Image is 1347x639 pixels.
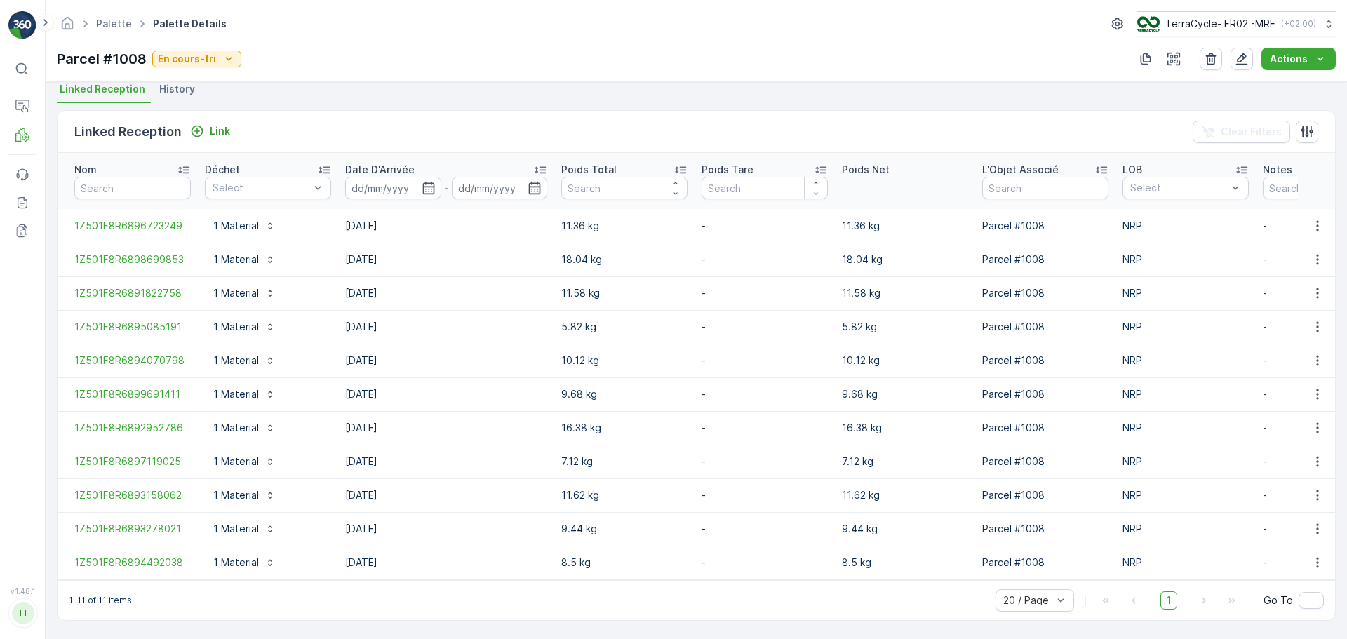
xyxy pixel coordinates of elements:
p: - [702,387,828,401]
p: 10.12 kg [842,354,968,368]
p: Nom [74,163,97,177]
td: Parcel #1008 [975,243,1115,276]
td: NRP [1115,243,1256,276]
p: 1 Material [213,455,259,469]
p: 5.82 kg [561,320,688,334]
input: Search [982,177,1108,199]
p: 1 Material [213,354,259,368]
td: [DATE] [338,411,554,445]
a: 1Z501F8R6897119025 [74,455,191,469]
input: Search [561,177,688,199]
p: 11.62 kg [842,488,968,502]
span: v 1.48.1 [8,587,36,596]
p: 10.12 kg [561,354,688,368]
p: - [702,320,828,334]
td: Parcel #1008 [975,546,1115,579]
p: 11.58 kg [561,286,688,300]
p: 9.44 kg [561,522,688,536]
a: 1Z501F8R6893158062 [74,488,191,502]
a: 1Z501F8R6894492038 [74,556,191,570]
p: 8.5 kg [842,556,968,570]
p: LOB [1122,163,1142,177]
button: 1 Material [205,450,284,473]
td: [DATE] [338,243,554,276]
input: Search [74,177,191,199]
p: TerraCycle- FR02 -MRF [1165,17,1275,31]
td: NRP [1115,310,1256,344]
p: 18.04 kg [842,253,968,267]
p: Linked Reception [74,122,182,142]
span: 1Z501F8R6896723249 [74,219,191,233]
p: Select [213,181,309,195]
p: Select [1130,181,1227,195]
button: 1 Material [205,215,284,237]
button: 1 Material [205,518,284,540]
a: 1Z501F8R6894070798 [74,354,191,368]
a: 1Z501F8R6899691411 [74,387,191,401]
p: Poids Net [842,163,890,177]
p: 18.04 kg [561,253,688,267]
td: [DATE] [338,512,554,546]
p: 9.44 kg [842,522,968,536]
td: Parcel #1008 [975,276,1115,310]
button: TT [8,598,36,628]
p: 1 Material [213,320,259,334]
td: NRP [1115,445,1256,478]
p: Notes [1263,163,1292,177]
p: Déchet [205,163,240,177]
p: 1 Material [213,387,259,401]
td: [DATE] [338,276,554,310]
td: NRP [1115,276,1256,310]
p: Poids Total [561,163,617,177]
button: TerraCycle- FR02 -MRF(+02:00) [1137,11,1336,36]
p: - [702,488,828,502]
span: 1 [1160,591,1177,610]
p: ( +02:00 ) [1281,18,1316,29]
td: Parcel #1008 [975,310,1115,344]
td: NRP [1115,209,1256,243]
p: 1 Material [213,556,259,570]
td: [DATE] [338,310,554,344]
p: - [444,180,449,196]
td: [DATE] [338,546,554,579]
td: NRP [1115,344,1256,377]
p: 8.5 kg [561,556,688,570]
p: 1 Material [213,488,259,502]
p: - [702,522,828,536]
td: Parcel #1008 [975,209,1115,243]
p: 1 Material [213,253,259,267]
p: - [702,556,828,570]
p: Clear Filters [1221,125,1282,139]
button: 1 Material [205,484,284,506]
p: Link [210,124,230,138]
p: 11.36 kg [561,219,688,233]
button: 1 Material [205,248,284,271]
td: NRP [1115,546,1256,579]
td: NRP [1115,377,1256,411]
img: logo [8,11,36,39]
p: 1 Material [213,421,259,435]
button: 1 Material [205,316,284,338]
p: 1 Material [213,522,259,536]
p: En cours-tri [158,52,216,66]
p: - [702,354,828,368]
p: - [702,253,828,267]
td: Parcel #1008 [975,377,1115,411]
a: 1Z501F8R6898699853 [74,253,191,267]
button: 1 Material [205,349,284,372]
img: terracycle.png [1137,16,1160,32]
p: Poids Tare [702,163,753,177]
p: 11.58 kg [842,286,968,300]
a: 1Z501F8R6891822758 [74,286,191,300]
p: Actions [1270,52,1308,66]
p: Parcel #1008 [57,48,147,69]
p: 1 Material [213,219,259,233]
a: 1Z501F8R6893278021 [74,522,191,536]
td: NRP [1115,478,1256,512]
td: Parcel #1008 [975,445,1115,478]
input: dd/mm/yyyy [452,177,548,199]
